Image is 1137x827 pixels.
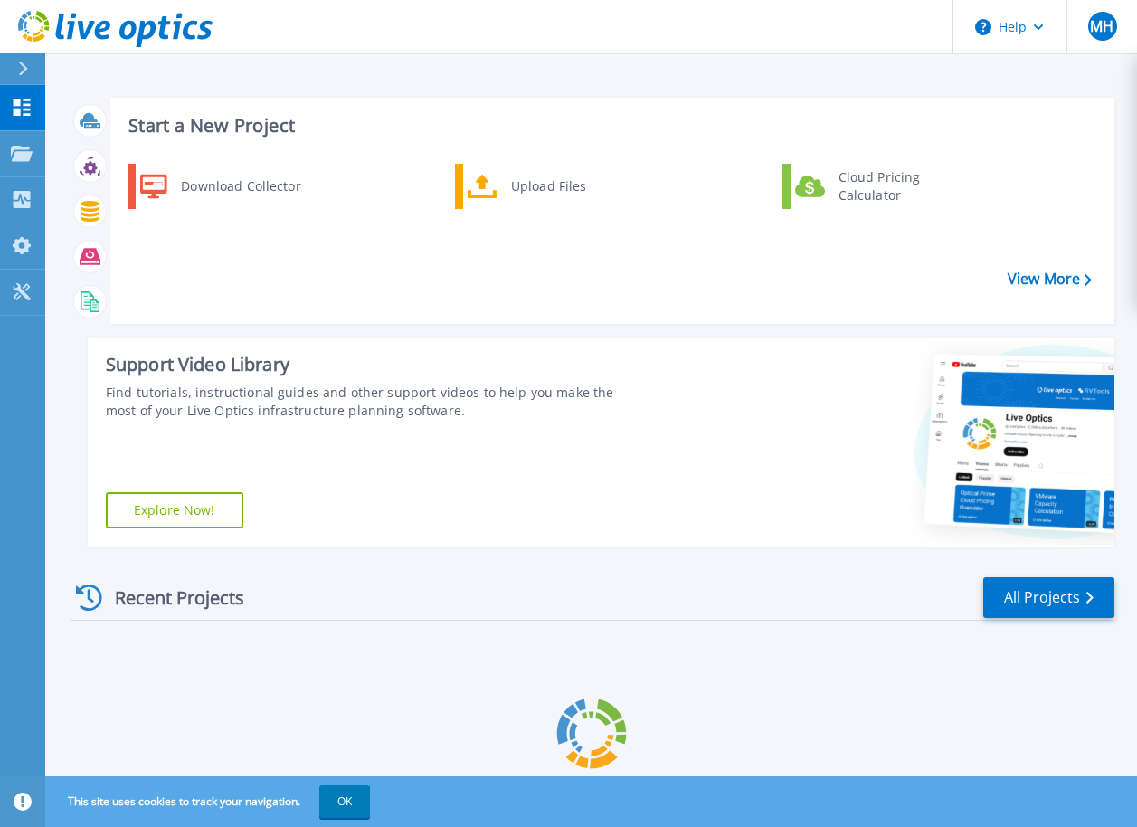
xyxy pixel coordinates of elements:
a: Explore Now! [106,492,243,528]
a: Cloud Pricing Calculator [782,164,968,209]
a: Download Collector [128,164,313,209]
a: View More [1008,271,1092,288]
button: OK [319,785,370,818]
h3: Start a New Project [128,116,1091,136]
div: Support Video Library [106,353,640,376]
div: Cloud Pricing Calculator [829,168,963,204]
div: Recent Projects [70,575,269,620]
span: This site uses cookies to track your navigation. [50,785,370,818]
div: Find tutorials, instructional guides and other support videos to help you make the most of your L... [106,384,640,420]
div: Download Collector [172,168,308,204]
span: MH [1090,19,1113,33]
div: Upload Files [502,168,636,204]
a: Upload Files [455,164,640,209]
a: All Projects [983,577,1114,618]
